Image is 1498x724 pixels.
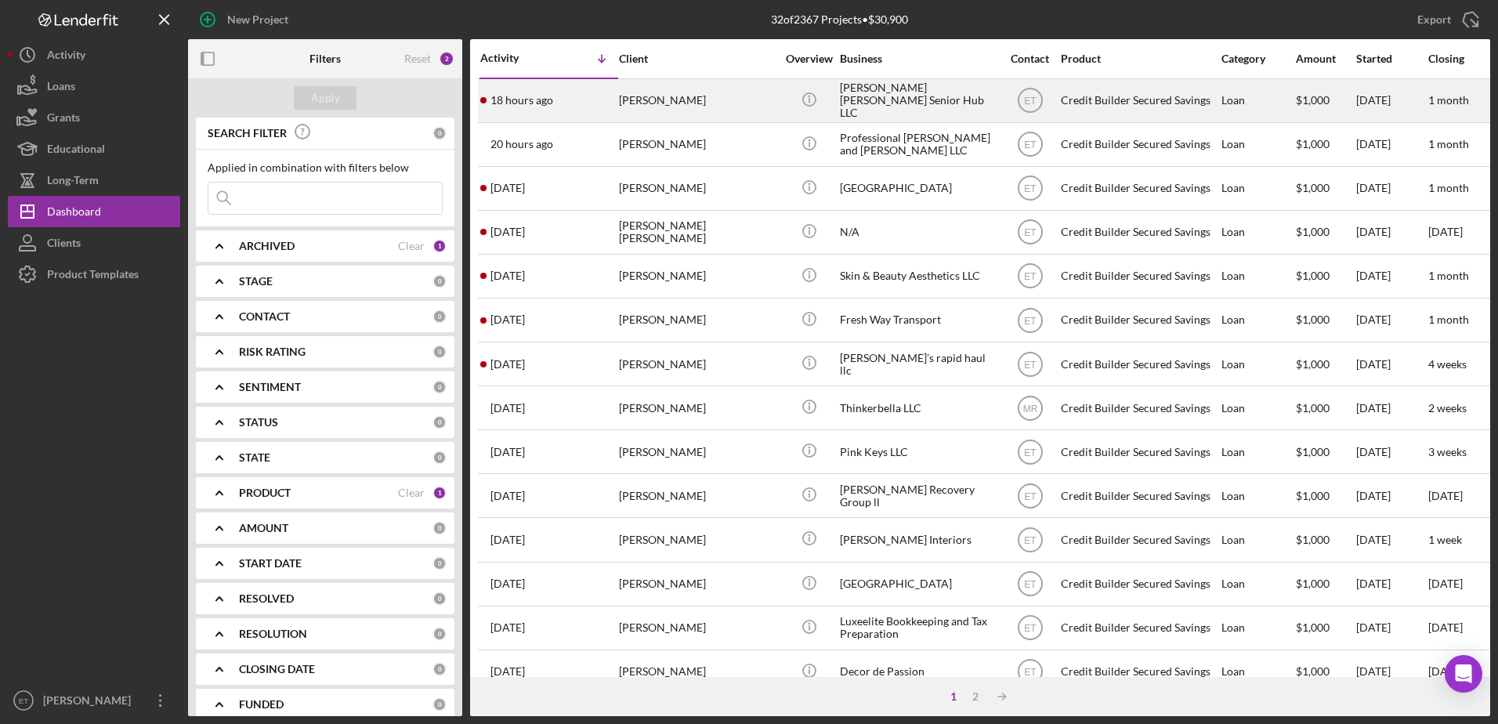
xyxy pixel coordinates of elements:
[1221,343,1294,385] div: Loan
[619,80,776,121] div: [PERSON_NAME]
[432,126,447,140] div: 0
[619,563,776,605] div: [PERSON_NAME]
[840,52,997,65] div: Business
[1428,137,1469,150] time: 1 month
[619,519,776,560] div: [PERSON_NAME]
[1428,621,1463,634] time: [DATE]
[771,13,908,26] div: 32 of 2367 Projects • $30,900
[227,4,288,35] div: New Project
[1024,227,1037,238] text: ET
[619,651,776,693] div: [PERSON_NAME]
[1417,4,1451,35] div: Export
[1296,299,1355,341] div: $1,000
[490,402,525,414] time: 2025-07-31 22:07
[490,182,525,194] time: 2025-08-26 14:29
[1221,299,1294,341] div: Loan
[1356,299,1427,341] div: [DATE]
[840,563,997,605] div: [GEOGRAPHIC_DATA]
[239,487,291,499] b: PRODUCT
[840,80,997,121] div: [PERSON_NAME] [PERSON_NAME] Senior Hub LLC
[239,663,315,675] b: CLOSING DATE
[239,698,284,711] b: FUNDED
[432,521,447,535] div: 0
[1022,403,1037,414] text: MR
[1221,607,1294,649] div: Loan
[8,102,180,133] button: Grants
[1356,124,1427,165] div: [DATE]
[840,651,997,693] div: Decor de Passion
[1061,519,1218,560] div: Credit Builder Secured Savings
[840,431,997,472] div: Pink Keys LLC
[840,255,997,297] div: Skin & Beauty Aesthetics LLC
[943,690,964,703] div: 1
[1356,607,1427,649] div: [DATE]
[1356,651,1427,693] div: [DATE]
[1428,313,1469,326] time: 1 month
[8,196,180,227] a: Dashboard
[404,52,431,65] div: Reset
[39,685,141,720] div: [PERSON_NAME]
[840,124,997,165] div: Professional [PERSON_NAME] and [PERSON_NAME] LLC
[432,274,447,288] div: 0
[1024,271,1037,282] text: ET
[840,387,997,429] div: Thinkerbella LLC
[619,387,776,429] div: [PERSON_NAME]
[1296,168,1355,209] div: $1,000
[239,310,290,323] b: CONTACT
[47,196,101,231] div: Dashboard
[1296,124,1355,165] div: $1,000
[8,259,180,290] button: Product Templates
[840,168,997,209] div: [GEOGRAPHIC_DATA]
[1356,519,1427,560] div: [DATE]
[1061,80,1218,121] div: Credit Builder Secured Savings
[309,52,341,65] b: Filters
[47,259,139,294] div: Product Templates
[239,557,302,570] b: START DATE
[1221,475,1294,516] div: Loan
[780,52,838,65] div: Overview
[1221,255,1294,297] div: Loan
[1024,183,1037,194] text: ET
[1221,80,1294,121] div: Loan
[432,662,447,676] div: 0
[1428,664,1463,678] time: [DATE]
[239,451,270,464] b: STATE
[1402,4,1490,35] button: Export
[1428,357,1467,371] time: 4 weeks
[47,227,81,262] div: Clients
[398,487,425,499] div: Clear
[1445,655,1482,693] div: Open Intercom Messenger
[1296,563,1355,605] div: $1,000
[432,627,447,641] div: 0
[1061,431,1218,472] div: Credit Builder Secured Savings
[8,39,180,71] button: Activity
[1428,93,1469,107] time: 1 month
[840,299,997,341] div: Fresh Way Transport
[239,240,295,252] b: ARCHIVED
[1356,52,1427,65] div: Started
[239,346,306,358] b: RISK RATING
[490,270,525,282] time: 2025-08-14 20:24
[8,165,180,196] button: Long-Term
[432,592,447,606] div: 0
[1296,255,1355,297] div: $1,000
[490,446,525,458] time: 2025-07-31 20:23
[432,451,447,465] div: 0
[398,240,425,252] div: Clear
[1296,431,1355,472] div: $1,000
[619,124,776,165] div: [PERSON_NAME]
[1024,579,1037,590] text: ET
[480,52,549,64] div: Activity
[1061,168,1218,209] div: Credit Builder Secured Savings
[840,519,997,560] div: [PERSON_NAME] Interiors
[1024,359,1037,370] text: ET
[239,592,294,605] b: RESOLVED
[490,621,525,634] time: 2025-07-09 17:00
[1024,491,1037,501] text: ET
[1428,401,1467,414] time: 2 weeks
[1296,52,1355,65] div: Amount
[840,212,997,253] div: N/A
